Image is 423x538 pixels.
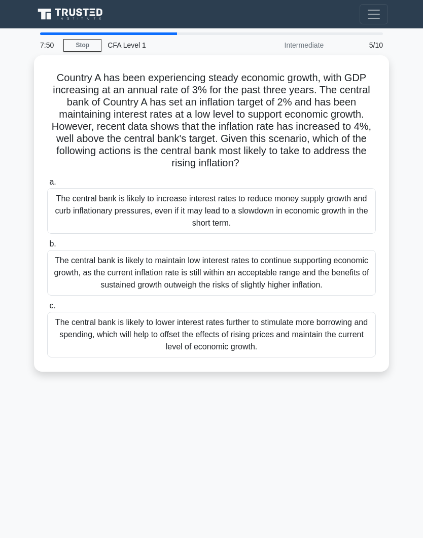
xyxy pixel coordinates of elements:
[241,35,330,55] div: Intermediate
[101,35,241,55] div: CFA Level 1
[47,312,376,357] div: The central bank is likely to lower interest rates further to stimulate more borrowing and spendi...
[360,4,388,24] button: Toggle navigation
[47,250,376,296] div: The central bank is likely to maintain low interest rates to continue supporting economic growth,...
[63,39,101,52] a: Stop
[49,177,56,186] span: a.
[49,301,55,310] span: c.
[47,188,376,234] div: The central bank is likely to increase interest rates to reduce money supply growth and curb infl...
[46,71,377,170] h5: Country A has been experiencing steady economic growth, with GDP increasing at an annual rate of ...
[49,239,56,248] span: b.
[34,35,63,55] div: 7:50
[330,35,389,55] div: 5/10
